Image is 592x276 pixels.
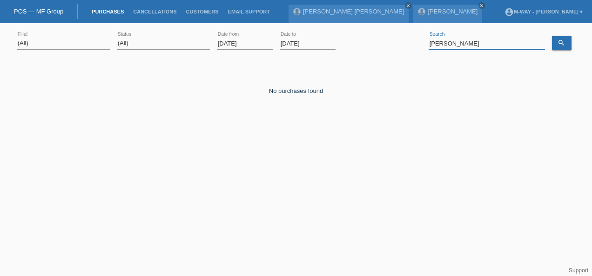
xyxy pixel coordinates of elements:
i: search [558,39,565,46]
a: POS — MF Group [14,8,63,15]
a: Email Support [223,9,275,14]
a: Customers [182,9,223,14]
i: close [479,3,484,8]
a: close [405,2,411,9]
i: account_circle [505,7,514,17]
a: Support [569,267,588,274]
a: search [552,36,572,50]
div: No purchases found [17,73,575,94]
a: Cancellations [128,9,181,14]
a: Purchases [87,9,128,14]
a: account_circlem-way - [PERSON_NAME] ▾ [500,9,587,14]
a: [PERSON_NAME] [428,8,478,15]
i: close [406,3,410,8]
a: [PERSON_NAME] [PERSON_NAME] [303,8,404,15]
a: close [478,2,485,9]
